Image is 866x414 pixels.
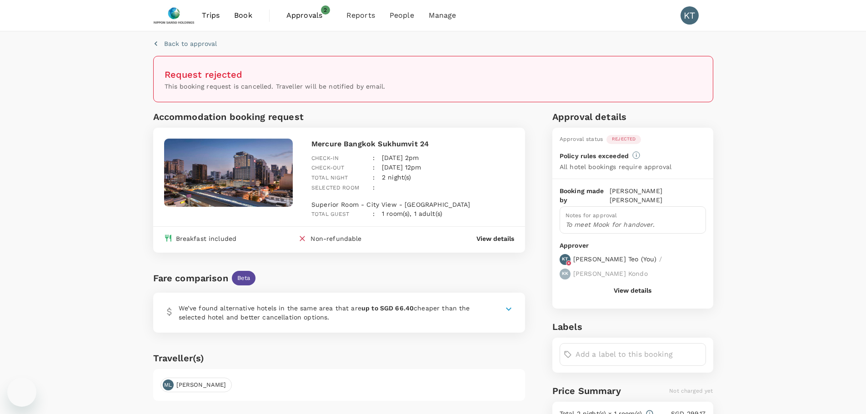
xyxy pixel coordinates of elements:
[669,388,713,394] span: Not charged yet
[171,381,232,389] span: [PERSON_NAME]
[153,271,228,285] div: Fare comparison
[382,173,411,182] p: 2 night(s)
[573,269,648,278] p: [PERSON_NAME] Kondo
[560,135,603,144] div: Approval status
[7,378,36,407] iframe: Button to launch messaging window
[610,186,706,205] p: [PERSON_NAME] [PERSON_NAME]
[234,10,252,21] span: Book
[176,234,237,243] div: Breakfast included
[560,162,671,171] p: All hotel bookings require approval
[311,155,339,161] span: Check-in
[560,186,610,205] p: Booking made by
[163,379,174,390] div: ML
[365,155,375,173] div: :
[311,211,350,217] span: Total guest
[346,10,375,21] span: Reports
[232,274,256,283] span: Beta
[164,139,293,207] img: hotel
[361,304,414,312] b: up to SGD 66.40
[311,175,348,181] span: Total night
[365,146,375,163] div: :
[202,10,220,21] span: Trips
[552,384,621,398] h6: Price Summary
[165,82,702,91] p: This booking request is cancelled. Traveller will be notified by email.
[311,185,359,191] span: Selected room
[614,287,651,294] button: View details
[562,270,568,277] p: KK
[153,39,217,48] button: Back to approval
[560,151,629,160] p: Policy rules exceeded
[566,220,700,229] p: To meet Mook for handover.
[552,110,713,124] h6: Approval details
[429,10,456,21] span: Manage
[179,304,481,322] p: We’ve found alternative hotels in the same area that are cheaper than the selected hotel and bett...
[560,241,706,250] p: Approver
[286,10,332,21] span: Approvals
[390,10,414,21] span: People
[606,136,641,142] span: Rejected
[311,200,470,209] p: Superior Room - City View - [GEOGRAPHIC_DATA]
[552,319,713,334] h6: Labels
[576,347,702,362] input: Add a label to this booking
[382,209,442,218] p: 1 room(s), 1 adult(s)
[164,39,217,48] p: Back to approval
[153,110,337,124] h6: Accommodation booking request
[165,67,702,82] h6: Request rejected
[365,175,375,193] div: :
[562,256,568,262] p: KT
[153,5,195,25] img: Nippon Sanso Holdings Singapore Pte Ltd
[566,212,617,219] span: Notes for approval
[365,202,375,219] div: :
[382,163,421,172] p: [DATE] 12pm
[153,351,526,365] h6: Traveller(s)
[365,165,375,183] div: :
[311,139,514,150] p: Mercure Bangkok Sukhumvit 24
[476,234,514,243] button: View details
[310,234,361,245] div: Non-refundable
[573,254,656,264] p: [PERSON_NAME] Teo ( You )
[311,165,344,171] span: Check-out
[681,6,699,25] div: KT
[382,153,419,162] p: [DATE] 2pm
[321,5,330,15] span: 2
[659,254,662,264] p: /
